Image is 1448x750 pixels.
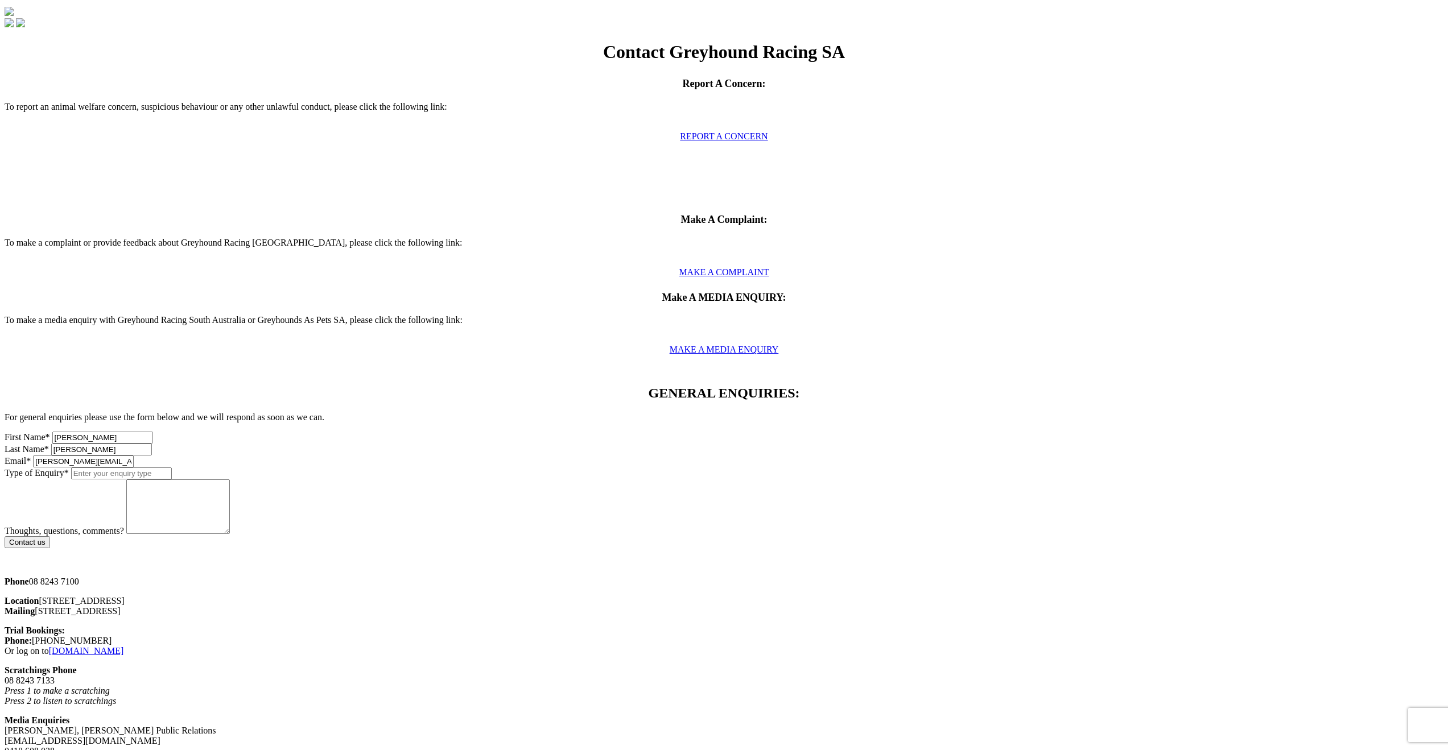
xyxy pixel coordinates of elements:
[5,606,35,616] strong: Mailing
[5,665,1443,706] p: 08 8243 7133
[683,78,766,89] span: Report A Concern:
[51,444,152,455] input: Enter last name
[5,577,1443,587] p: 08 8243 7100
[670,345,779,354] a: MAKE A MEDIA ENQUIRY
[5,596,39,606] strong: Location
[5,456,33,466] label: Email
[71,467,172,479] input: Enter your enquiry type
[662,292,786,303] span: Make A MEDIA ENQUIRY:
[5,686,116,706] em: Press 1 to make a scratching Press 2 to listen to scratchings
[5,102,1443,122] p: To report an animal welfare concern, suspicious behaviour or any other unlawful conduct, please c...
[679,267,769,277] a: MAKE A COMPLAINT
[5,432,50,442] label: First Name
[5,665,77,675] strong: Scratchings Phone
[5,238,1443,258] p: To make a complaint or provide feedback about Greyhound Racing [GEOGRAPHIC_DATA], please click th...
[5,625,65,635] b: Trial Bookings:
[5,468,69,478] label: Type of Enquiry
[5,18,14,27] img: facebook.svg
[5,636,32,645] strong: Phone:
[680,131,768,141] a: REPORT A CONCERN
[5,536,50,548] input: Contact us
[5,625,1443,656] p: [PHONE_NUMBER] Or log on to
[52,432,153,444] input: Enter first name
[16,18,25,27] img: twitter.svg
[5,715,69,725] strong: Media Enquiries
[5,526,124,536] label: Thoughts, questions, comments?
[5,42,1443,63] h1: Contact Greyhound Racing SA
[33,455,134,467] input: Enter email
[5,412,1443,422] p: For general enquiries please use the form below and we will respond as soon as we can.
[5,577,29,586] strong: Phone
[680,214,767,225] span: Make A Complaint:
[648,386,799,400] span: GENERAL ENQUIRIES:
[5,7,14,16] img: logo-grsa-white.png
[5,596,1443,616] p: [STREET_ADDRESS] [STREET_ADDRESS]
[5,444,49,454] label: Last Name
[5,315,1443,335] p: To make a media enquiry with Greyhound Racing South Australia or Greyhounds As Pets SA, please cl...
[49,646,124,656] a: [DOMAIN_NAME]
